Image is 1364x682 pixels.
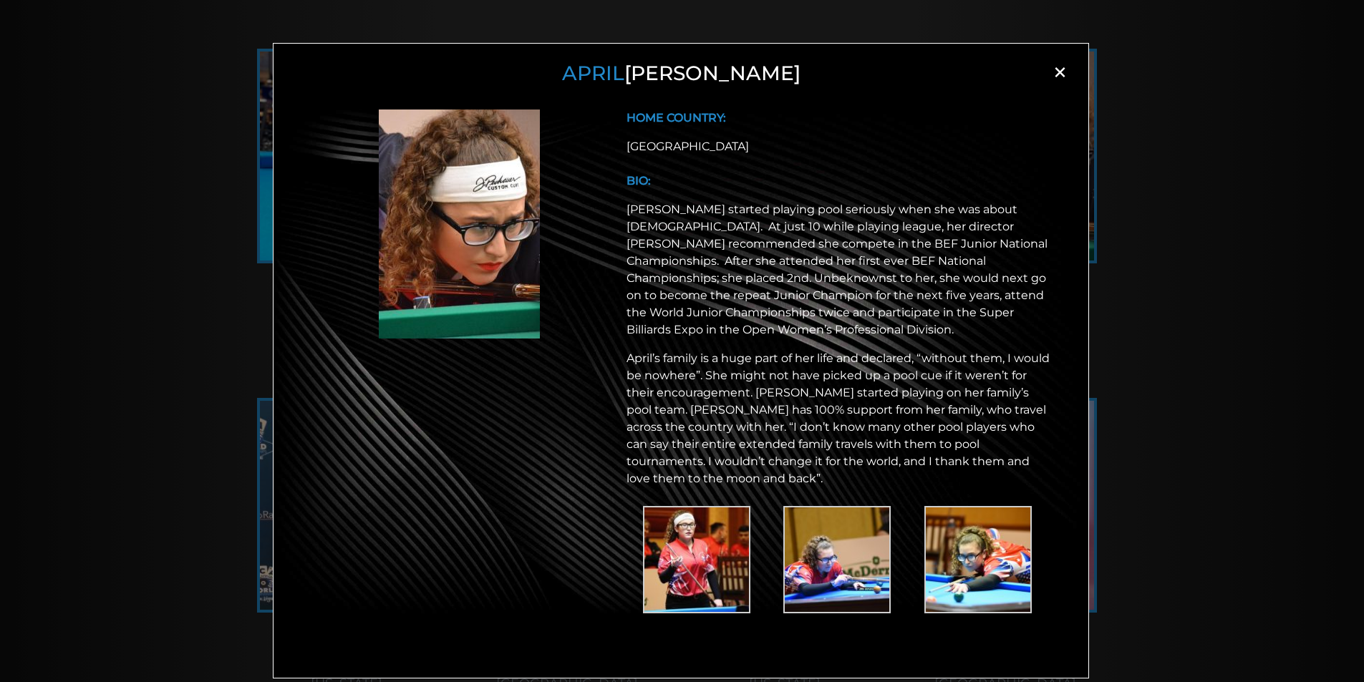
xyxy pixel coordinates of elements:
[1049,62,1070,83] span: ×
[627,350,1053,487] p: April’s family is a huge part of her life and declared, “without them, I would be nowhere”. She m...
[627,111,726,125] b: HOME COUNTRY:
[627,174,651,187] b: BIO:
[627,138,1053,155] div: [GEOGRAPHIC_DATA]
[627,201,1053,338] p: [PERSON_NAME] started playing pool seriously when she was about [DEMOGRAPHIC_DATA]. At just 10 wh...
[291,62,1070,86] h3: [PERSON_NAME]
[562,61,624,85] span: April
[379,109,540,338] img: April Larson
